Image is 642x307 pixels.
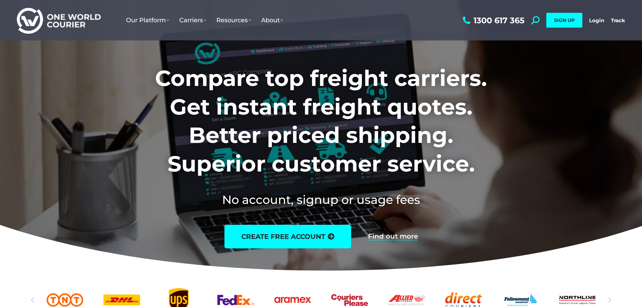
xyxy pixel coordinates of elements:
a: SIGN UP [546,13,582,28]
a: Carriers [174,10,211,31]
a: Track [611,17,625,24]
span: SIGN UP [554,17,575,23]
span: Resources [216,17,251,24]
img: One World Courier [17,7,101,34]
span: Our Platform [126,17,169,24]
a: About [256,10,288,31]
a: Our Platform [121,10,174,31]
a: Find out more [368,233,418,240]
h1: Compare top freight carriers. Get instant freight quotes. Better priced shipping. Superior custom... [111,64,531,178]
span: Carriers [179,17,206,24]
span: About [261,17,283,24]
a: 1300 617 365 [461,16,524,25]
a: create free account [224,225,351,248]
h2: No account, signup or usage fees [111,191,531,208]
a: Resources [211,10,256,31]
a: Login [589,17,604,24]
